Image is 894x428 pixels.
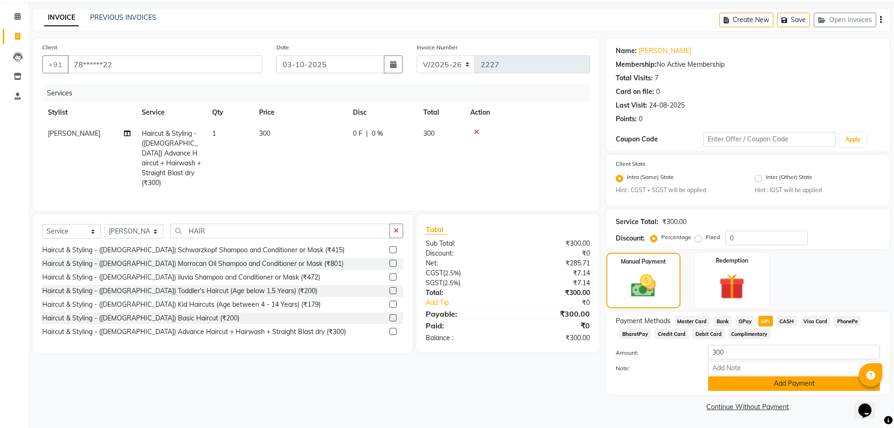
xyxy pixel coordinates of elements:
[616,217,658,227] div: Service Total:
[206,102,253,123] th: Qty
[42,313,239,323] div: Haircut & Styling - ([DEMOGRAPHIC_DATA]) Basic Haircut (₹200)
[711,271,753,303] img: _gift.svg
[616,73,653,83] div: Total Visits:
[719,13,773,27] button: Create New
[728,328,771,339] span: Complimentary
[608,402,887,412] a: Continue Without Payment
[616,101,647,110] div: Last Visit:
[777,13,810,27] button: Save
[716,257,748,265] label: Redemption
[508,249,597,258] div: ₹0
[777,316,797,327] span: CASH
[713,316,732,327] span: Bank
[276,43,289,52] label: Date
[834,316,861,327] span: PhonePe
[426,279,443,287] span: SGST
[372,129,383,139] span: 0 %
[508,288,597,298] div: ₹300.00
[649,101,685,110] div: 24-08-2025
[444,279,458,287] span: 2.5%
[426,269,443,277] span: CGST
[616,60,657,70] div: Membership:
[692,328,725,339] span: Debit Card
[366,129,368,139] span: |
[801,316,831,327] span: Visa Card
[735,316,755,327] span: GPay
[42,245,344,255] div: Haircut & Styling - ([DEMOGRAPHIC_DATA]) Schwarzkopf Shampoo and Conditioner or Mask (₹415)
[419,308,508,319] div: Payable:
[674,316,710,327] span: Master Card
[136,102,206,123] th: Service
[418,102,465,123] th: Total
[627,173,674,184] label: Intra (Same) State
[656,87,660,97] div: 0
[616,46,637,56] div: Name:
[465,102,590,123] th: Action
[766,173,812,184] label: Inter (Other) State
[619,328,651,339] span: BharatPay
[508,308,597,319] div: ₹300.00
[616,233,645,243] div: Discount:
[623,272,664,300] img: _cash.svg
[616,316,671,326] span: Payment Methods
[621,257,666,266] label: Manual Payment
[259,129,270,138] span: 300
[508,239,597,249] div: ₹300.00
[42,286,317,296] div: Haircut & Styling - ([DEMOGRAPHIC_DATA]) Toddler's Haircut (Age below 1.5 Years) (₹200)
[508,258,597,268] div: ₹285.71
[417,43,458,52] label: Invoice Number
[708,345,880,359] input: Amount
[616,114,637,124] div: Points:
[426,225,447,234] span: Total
[508,333,597,343] div: ₹300.00
[708,361,880,375] input: Add Note
[655,328,688,339] span: Credit Card
[42,327,346,337] div: Haircut & Styling - ([DEMOGRAPHIC_DATA]) Advance Haircut + Hairwash + Straight Blast dry (₹300)
[616,87,654,97] div: Card on file:
[419,268,508,278] div: ( )
[703,132,836,147] input: Enter Offer / Coupon Code
[42,102,136,123] th: Stylist
[253,102,347,123] th: Price
[758,316,773,327] span: UPI
[42,43,57,52] label: Client
[523,298,597,308] div: ₹0
[419,278,508,288] div: ( )
[508,320,597,331] div: ₹0
[142,129,201,187] span: Haircut & Styling - ([DEMOGRAPHIC_DATA]) Advance Haircut + Hairwash + Straight Blast dry (₹300)
[508,278,597,288] div: ₹7.14
[616,60,880,70] div: No Active Membership
[616,134,704,144] div: Coupon Code
[42,300,321,310] div: Haircut & Styling - ([DEMOGRAPHIC_DATA]) Kid Haircuts (Age between 4 - 14 Years) (₹179)
[48,129,100,138] span: [PERSON_NAME]
[508,268,597,278] div: ₹7.14
[44,9,79,26] a: INVOICE
[655,73,658,83] div: 7
[814,13,876,27] button: Open Invoices
[42,259,344,269] div: Haircut & Styling - ([DEMOGRAPHIC_DATA]) Morrocan Oil Shampoo and Conditioner or Mask (₹801)
[353,129,362,139] span: 0 F
[423,129,435,138] span: 300
[616,160,646,168] label: Client State
[609,349,702,357] label: Amount:
[419,298,522,308] a: Add Tip
[419,258,508,268] div: Net:
[419,239,508,249] div: Sub Total:
[212,129,216,138] span: 1
[840,132,866,147] button: Apply
[68,55,262,73] input: Search by Name/Mobile/Email/Code
[419,320,508,331] div: Paid:
[419,333,508,343] div: Balance :
[90,13,156,22] a: PREVIOUS INVOICES
[42,55,69,73] button: +91
[661,233,691,241] label: Percentage
[445,269,459,277] span: 2.5%
[639,114,642,124] div: 0
[609,364,702,373] label: Note:
[639,46,691,56] a: [PERSON_NAME]
[43,85,597,102] div: Services
[662,217,687,227] div: ₹300.00
[855,390,885,419] iframe: chat widget
[706,233,720,241] label: Fixed
[708,376,880,391] button: Add Payment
